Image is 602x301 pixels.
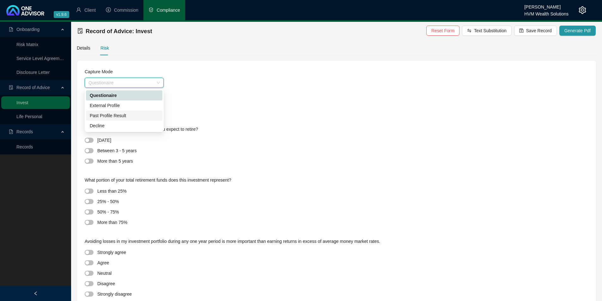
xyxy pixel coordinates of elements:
[86,28,152,34] span: Record of Advice: Invest
[564,27,591,34] span: Generate Pdf
[462,26,512,36] button: Text Substitution
[16,114,42,119] a: Life Personal
[97,157,133,165] div: More than 5 years
[97,136,111,144] div: [DATE]
[90,112,159,119] div: Past Profile Result
[90,122,159,129] div: Decline
[90,92,159,99] div: Questionaire
[514,26,557,36] button: Save Record
[97,280,115,287] div: Disagree
[54,11,69,18] span: v1.9.6
[559,26,596,36] button: Generate Pdf
[519,28,524,33] span: save
[474,27,507,34] span: Text Substitution
[16,144,33,149] a: Records
[77,28,83,34] span: file-done
[106,7,111,12] span: dollar
[524,9,569,15] div: HVM Wealth Solutions
[85,68,117,75] label: Capture Mode
[97,147,137,154] div: Between 3 - 5 years
[579,6,586,14] span: setting
[467,28,471,33] span: swap
[97,198,119,205] div: 25% - 50%
[85,238,588,248] div: Avoiding losses in my investment portfolio during any one year period is more important than earn...
[16,129,33,134] span: Records
[157,8,180,13] span: Compliance
[114,8,138,13] span: Commission
[77,45,90,51] div: Details
[84,8,96,13] span: Client
[9,27,13,32] span: file-pdf
[85,177,588,187] div: What portion of your total retirement funds does this investment represent?
[97,187,127,195] div: Less than 25%
[90,102,159,109] div: External Profile
[16,70,50,75] a: Disclosure Letter
[86,121,162,131] div: Decline
[426,26,459,36] button: Reset Form
[16,42,38,47] a: Risk Matrix
[9,85,13,90] span: file-done
[88,78,160,87] span: Questionaire
[85,126,588,136] div: In approximately how many years do you expect to retire?
[6,5,44,15] img: 2df55531c6924b55f21c4cf5d4484680-logo-light.svg
[86,111,162,121] div: Past Profile Result
[16,56,66,61] a: Service Level Agreement
[16,100,28,105] a: Invest
[97,290,132,298] div: Strongly disagree
[97,219,127,226] div: More than 75%
[524,2,569,9] div: [PERSON_NAME]
[97,249,126,256] div: Strongly agree
[86,100,162,111] div: External Profile
[149,7,154,12] span: safety
[97,259,109,266] div: Agree
[16,27,40,32] span: Onboarding
[526,27,552,34] span: Save Record
[97,208,119,215] div: 50% - 75%
[97,269,112,277] div: Neutral
[16,85,50,90] span: Record of Advice
[86,90,162,100] div: Questionaire
[431,27,454,34] span: Reset Form
[9,129,13,134] span: file-pdf
[100,45,109,51] div: Risk
[76,7,81,12] span: user
[33,291,38,296] span: left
